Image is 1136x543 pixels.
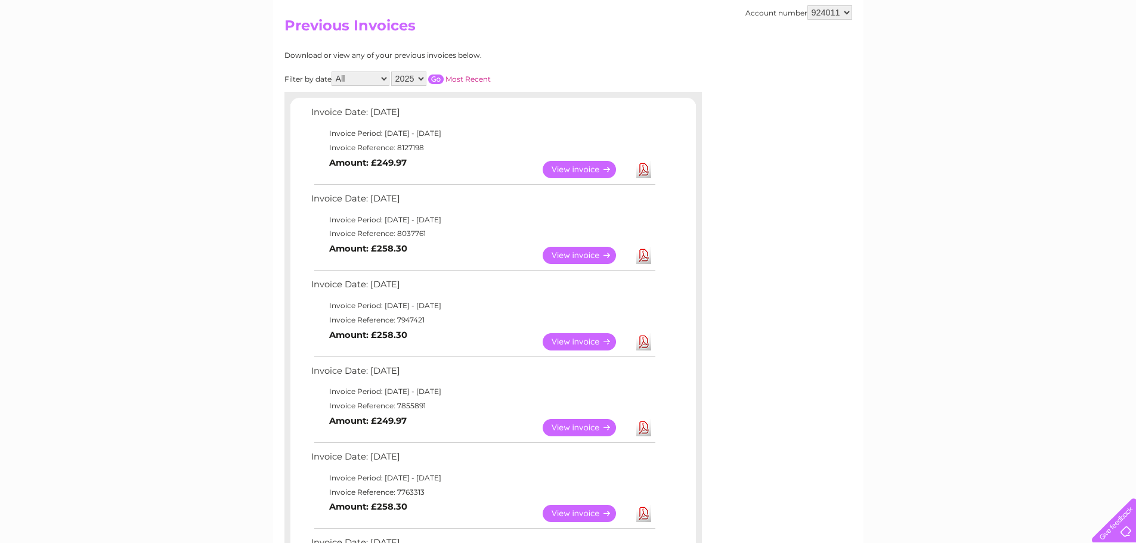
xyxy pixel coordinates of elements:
[636,419,651,436] a: Download
[926,51,949,60] a: Water
[308,485,657,499] td: Invoice Reference: 7763313
[308,384,657,399] td: Invoice Period: [DATE] - [DATE]
[284,72,598,86] div: Filter by date
[543,247,630,264] a: View
[308,363,657,385] td: Invoice Date: [DATE]
[1097,51,1125,60] a: Log out
[329,330,407,340] b: Amount: £258.30
[40,31,101,67] img: logo.png
[1057,51,1086,60] a: Contact
[308,399,657,413] td: Invoice Reference: 7855891
[636,161,651,178] a: Download
[1032,51,1050,60] a: Blog
[308,299,657,313] td: Invoice Period: [DATE] - [DATE]
[308,226,657,241] td: Invoice Reference: 8037761
[329,415,407,426] b: Amount: £249.97
[308,277,657,299] td: Invoice Date: [DATE]
[329,501,407,512] b: Amount: £258.30
[308,449,657,471] td: Invoice Date: [DATE]
[911,6,993,21] a: 0333 014 3131
[329,243,407,254] b: Amount: £258.30
[308,191,657,213] td: Invoice Date: [DATE]
[284,51,598,60] div: Download or view any of your previous invoices below.
[543,505,630,522] a: View
[308,213,657,227] td: Invoice Period: [DATE] - [DATE]
[543,161,630,178] a: View
[308,126,657,141] td: Invoice Period: [DATE] - [DATE]
[287,7,850,58] div: Clear Business is a trading name of Verastar Limited (registered in [GEOGRAPHIC_DATA] No. 3667643...
[308,471,657,485] td: Invoice Period: [DATE] - [DATE]
[308,313,657,327] td: Invoice Reference: 7947421
[543,419,630,436] a: View
[636,505,651,522] a: Download
[636,247,651,264] a: Download
[989,51,1025,60] a: Telecoms
[956,51,982,60] a: Energy
[636,333,651,350] a: Download
[308,104,657,126] td: Invoice Date: [DATE]
[445,75,491,83] a: Most Recent
[745,5,852,20] div: Account number
[284,17,852,40] h2: Previous Invoices
[308,141,657,155] td: Invoice Reference: 8127198
[543,333,630,350] a: View
[329,157,407,168] b: Amount: £249.97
